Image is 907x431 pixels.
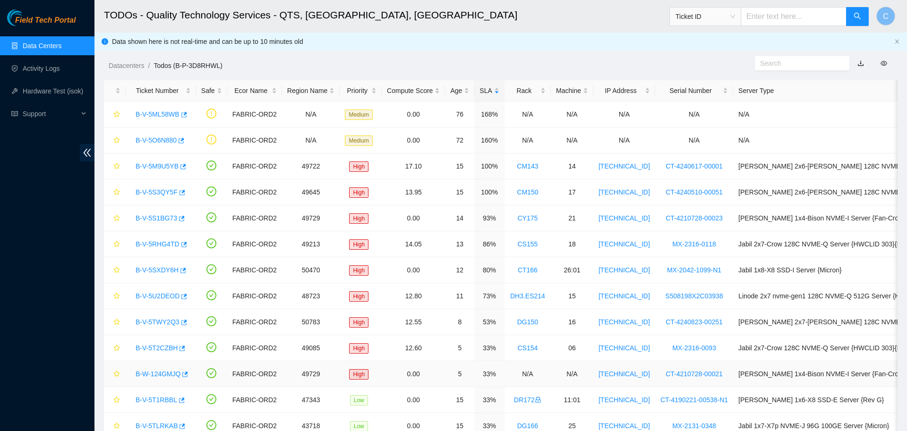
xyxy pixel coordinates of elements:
[517,162,538,170] a: CM143
[666,162,723,170] a: CT-4240617-00001
[109,107,120,122] button: star
[113,345,120,352] span: star
[282,127,340,153] td: N/A
[445,283,474,309] td: 11
[206,264,216,274] span: check-circle
[227,387,282,413] td: FABRIC-ORD2
[660,396,728,404] a: CT-4190221-00538-N1
[227,283,282,309] td: FABRIC-ORD2
[894,39,900,44] span: close
[113,137,120,144] span: star
[551,387,593,413] td: 11:01
[517,344,538,352] a: CS154
[474,335,504,361] td: 33%
[382,101,445,127] td: 0.00
[666,370,723,378] a: CT-4210728-00021
[474,283,504,309] td: 73%
[206,238,216,248] span: check-circle
[599,188,650,196] a: [TECHNICAL_ID]
[445,101,474,127] td: 76
[551,257,593,283] td: 26:01
[113,319,120,326] span: star
[505,127,551,153] td: N/A
[349,239,368,250] span: High
[23,65,60,72] a: Activity Logs
[227,127,282,153] td: FABRIC-ORD2
[382,361,445,387] td: 0.00
[551,101,593,127] td: N/A
[349,369,368,380] span: High
[11,110,18,117] span: read
[206,135,216,144] span: exclamation-circle
[109,185,120,200] button: star
[227,153,282,179] td: FABRIC-ORD2
[445,153,474,179] td: 15
[282,309,340,335] td: 50783
[474,231,504,257] td: 86%
[382,387,445,413] td: 0.00
[474,179,504,205] td: 100%
[227,257,282,283] td: FABRIC-ORD2
[109,340,120,355] button: star
[894,39,900,45] button: close
[136,318,180,326] a: B-V-5TWY2Q3
[109,133,120,148] button: star
[113,397,120,404] span: star
[282,335,340,361] td: 49085
[136,162,179,170] a: B-V-5M9U5YB
[445,361,474,387] td: 5
[551,283,593,309] td: 15
[382,309,445,335] td: 12.55
[23,42,61,50] a: Data Centers
[349,317,368,328] span: High
[760,58,837,68] input: Search
[113,189,120,196] span: star
[850,56,871,71] button: download
[154,62,222,69] a: Todos (B-P-3D8RHWL)
[382,231,445,257] td: 14.05
[517,422,538,430] a: DG166
[227,205,282,231] td: FABRIC-ORD2
[474,257,504,283] td: 80%
[148,62,150,69] span: /
[846,7,869,26] button: search
[445,309,474,335] td: 8
[599,422,650,430] a: [TECHNICAL_ID]
[474,127,504,153] td: 160%
[206,368,216,378] span: check-circle
[282,387,340,413] td: 47343
[136,422,178,430] a: B-V-5TLRKAB
[599,396,650,404] a: [TECHNICAL_ID]
[599,214,650,222] a: [TECHNICAL_ID]
[113,371,120,378] span: star
[854,12,861,21] span: search
[665,292,723,300] a: S508198X2C03938
[593,101,655,127] td: N/A
[672,422,716,430] a: MX-2131-0348
[136,370,180,378] a: B-W-124GMJQ
[551,309,593,335] td: 16
[136,396,177,404] a: B-V-5T1RBBL
[883,10,889,22] span: C
[517,240,538,248] a: CS155
[474,387,504,413] td: 33%
[206,186,216,196] span: check-circle
[551,127,593,153] td: N/A
[23,87,83,95] a: Hardware Test (isok)
[136,240,180,248] a: B-V-5RHG4TD
[113,241,120,248] span: star
[445,205,474,231] td: 14
[282,101,340,127] td: N/A
[445,179,474,205] td: 15
[15,16,76,25] span: Field Tech Portal
[206,420,216,430] span: check-circle
[551,179,593,205] td: 17
[349,187,368,198] span: High
[599,292,650,300] a: [TECHNICAL_ID]
[349,161,368,172] span: High
[551,231,593,257] td: 18
[474,361,504,387] td: 33%
[349,265,368,276] span: High
[136,344,178,352] a: B-V-5T2CZBH
[109,314,120,330] button: star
